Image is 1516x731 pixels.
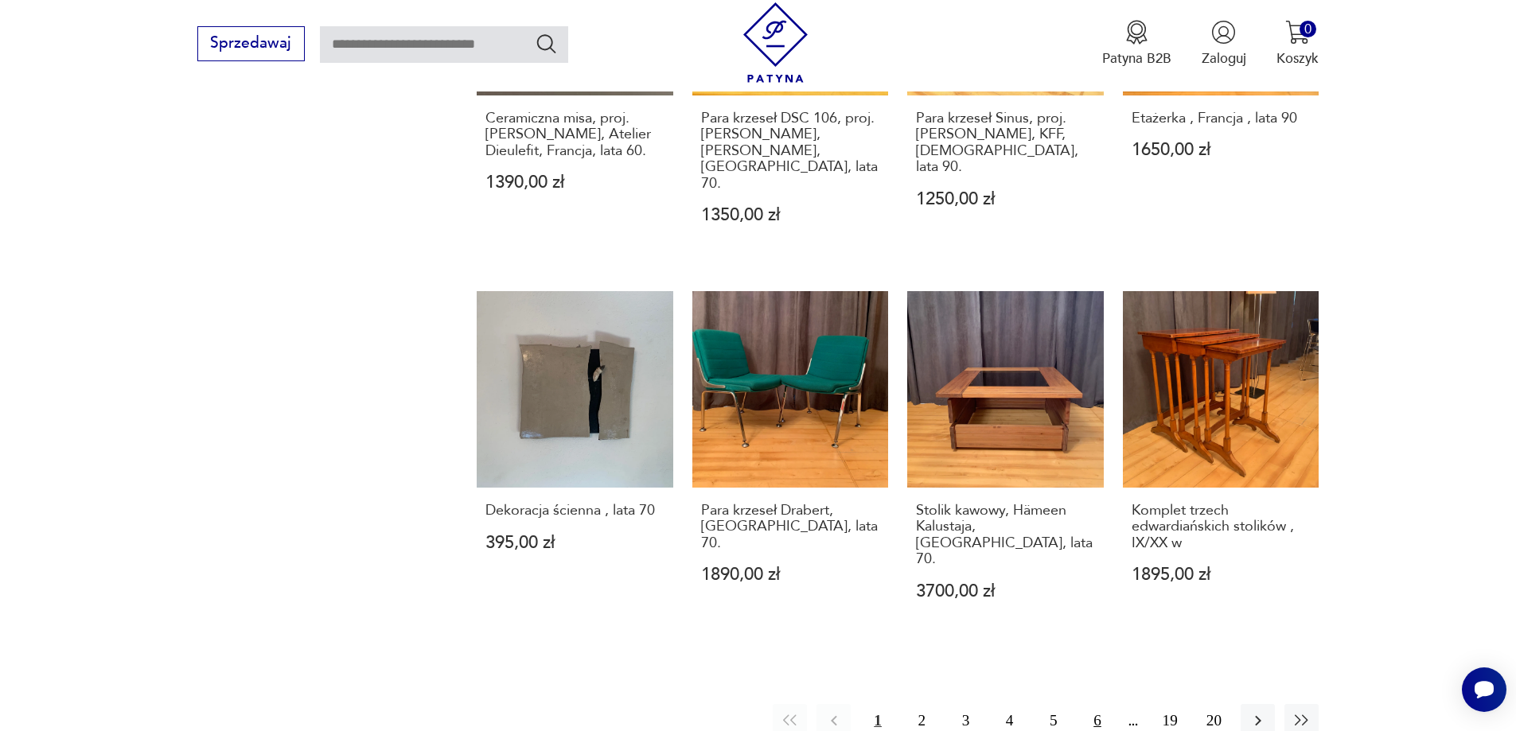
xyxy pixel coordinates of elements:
h3: Ceramiczna misa, proj. [PERSON_NAME], Atelier Dieulefit, Francja, lata 60. [485,111,664,159]
div: 0 [1300,21,1316,37]
h3: Para krzeseł Drabert, [GEOGRAPHIC_DATA], lata 70. [701,503,880,551]
a: Sprzedawaj [197,38,305,51]
iframe: Smartsupp widget button [1462,667,1506,712]
img: Ikonka użytkownika [1211,20,1236,45]
p: 395,00 zł [485,535,664,551]
button: Zaloguj [1202,20,1246,68]
p: 1250,00 zł [916,191,1095,208]
p: 1890,00 zł [701,566,880,583]
a: Para krzeseł Drabert, Niemcy, lata 70.Para krzeseł Drabert, [GEOGRAPHIC_DATA], lata 70.1890,00 zł [692,291,889,636]
p: 1390,00 zł [485,174,664,191]
h3: Para krzeseł Sinus, proj. [PERSON_NAME], KFF, [DEMOGRAPHIC_DATA], lata 90. [916,111,1095,176]
a: Stolik kawowy, Hämeen Kalustaja, Finlandia, lata 70.Stolik kawowy, Hämeen Kalustaja, [GEOGRAPHIC_... [907,291,1104,636]
button: 0Koszyk [1276,20,1319,68]
a: Komplet trzech edwardiańskich stolików , IX/XX wKomplet trzech edwardiańskich stolików , IX/XX w1... [1123,291,1319,636]
p: 1895,00 zł [1132,566,1311,583]
button: Sprzedawaj [197,26,305,61]
p: 1350,00 zł [701,207,880,224]
p: 1650,00 zł [1132,142,1311,158]
h3: Komplet trzech edwardiańskich stolików , IX/XX w [1132,503,1311,551]
p: Koszyk [1276,49,1319,68]
h3: Stolik kawowy, Hämeen Kalustaja, [GEOGRAPHIC_DATA], lata 70. [916,503,1095,568]
a: Ikona medaluPatyna B2B [1102,20,1171,68]
p: Zaloguj [1202,49,1246,68]
p: Patyna B2B [1102,49,1171,68]
p: 3700,00 zł [916,583,1095,600]
button: Patyna B2B [1102,20,1171,68]
img: Patyna - sklep z meblami i dekoracjami vintage [735,2,816,83]
h3: Etażerka , Francja , lata 90 [1132,111,1311,126]
img: Ikona medalu [1124,20,1149,45]
button: Szukaj [535,32,558,55]
a: Dekoracja ścienna , lata 70Dekoracja ścienna , lata 70395,00 zł [477,291,673,636]
h3: Para krzeseł DSC 106, proj. [PERSON_NAME], [PERSON_NAME], [GEOGRAPHIC_DATA], lata 70. [701,111,880,192]
img: Ikona koszyka [1285,20,1310,45]
h3: Dekoracja ścienna , lata 70 [485,503,664,519]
